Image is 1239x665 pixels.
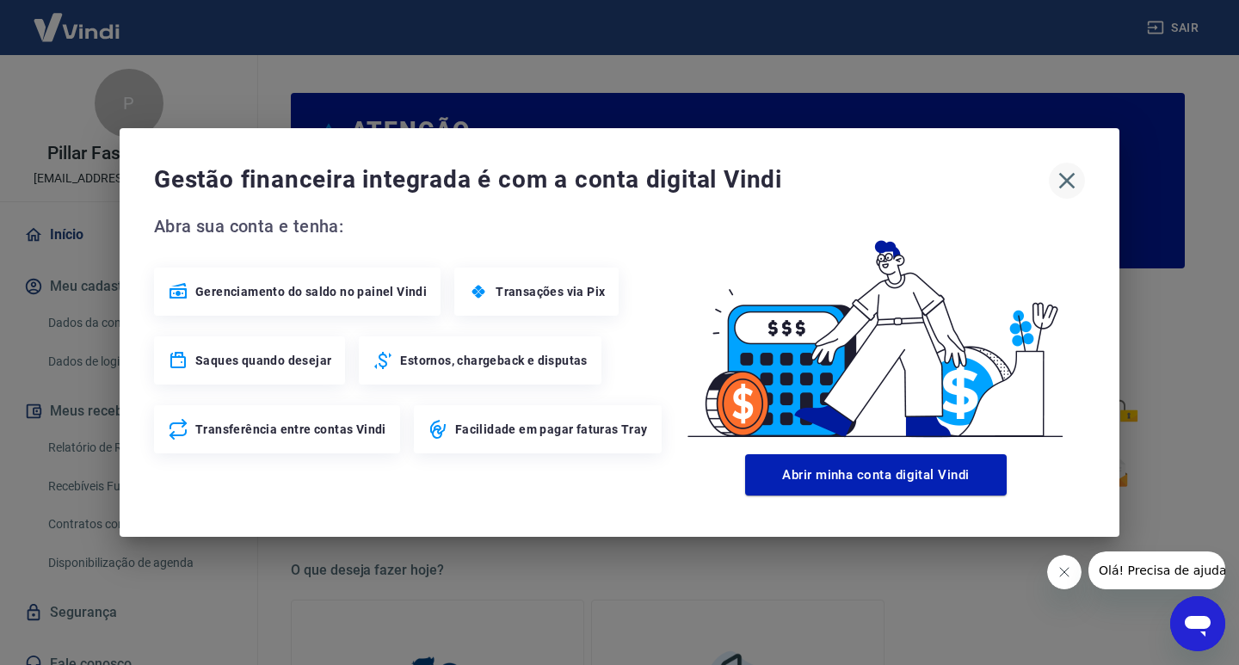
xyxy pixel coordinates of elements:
button: Abrir minha conta digital Vindi [745,454,1007,496]
span: Facilidade em pagar faturas Tray [455,421,648,438]
span: Gerenciamento do saldo no painel Vindi [195,283,427,300]
iframe: Mensagem da empresa [1088,551,1225,589]
span: Olá! Precisa de ajuda? [10,12,145,26]
span: Abra sua conta e tenha: [154,212,667,240]
img: Good Billing [667,212,1085,447]
span: Saques quando desejar [195,352,331,369]
span: Transferência entre contas Vindi [195,421,386,438]
iframe: Botão para abrir a janela de mensagens [1170,596,1225,651]
span: Transações via Pix [496,283,605,300]
span: Gestão financeira integrada é com a conta digital Vindi [154,163,1049,197]
iframe: Fechar mensagem [1047,555,1082,589]
span: Estornos, chargeback e disputas [400,352,587,369]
